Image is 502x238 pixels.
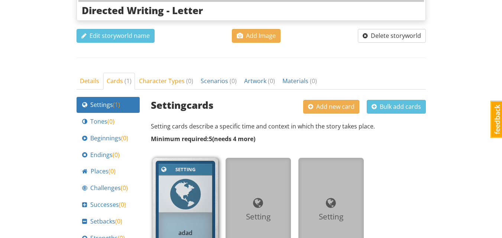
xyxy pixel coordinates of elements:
[81,32,150,40] span: Edit storyworld name
[186,77,193,85] span: ( 0 )
[119,200,126,209] span: ( 0 )
[367,100,426,114] button: Bulk add cards
[107,117,114,125] span: ( 0 )
[90,151,120,159] span: Endings
[201,77,237,85] span: Scenarios
[372,102,421,111] span: Bulk add cards
[121,134,128,142] span: ( 0 )
[363,32,421,40] span: Delete storyworld
[109,167,116,175] span: ( 0 )
[113,151,120,159] span: ( 0 )
[80,77,99,85] span: Details
[151,122,426,131] p: Setting cards describe a specific time and context in which the story takes place.
[282,77,317,85] span: Materials
[91,167,116,176] span: Places
[90,117,114,126] span: Tones
[151,100,303,111] h3: Setting cards
[230,77,237,85] span: ( 0 )
[151,135,255,143] strong: Minimum required: 5 ( needs 4 more )
[232,29,281,43] button: Add Image
[303,100,359,114] button: Add new card
[139,77,193,85] span: Character Types
[237,32,276,40] span: Add Image
[115,217,122,225] span: ( 0 )
[308,102,354,111] span: Add new card
[231,211,285,222] div: Setting
[121,184,128,192] span: ( 0 )
[90,200,126,209] span: Successes
[113,101,120,109] span: ( 1 )
[82,5,421,16] h3: Directed Writing - Letter
[90,184,128,192] span: Challenges
[310,77,317,85] span: ( 0 )
[77,29,155,43] button: Edit storyworld name
[90,217,122,226] span: Setbacks
[244,77,275,85] span: Artwork
[168,165,203,174] div: Setting
[90,134,128,143] span: Beginnings
[358,29,426,43] button: Delete storyworld
[107,77,132,85] span: Cards
[90,101,120,109] span: Settings
[268,77,275,85] span: ( 0 )
[124,77,132,85] span: ( 1 )
[304,211,358,222] div: Setting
